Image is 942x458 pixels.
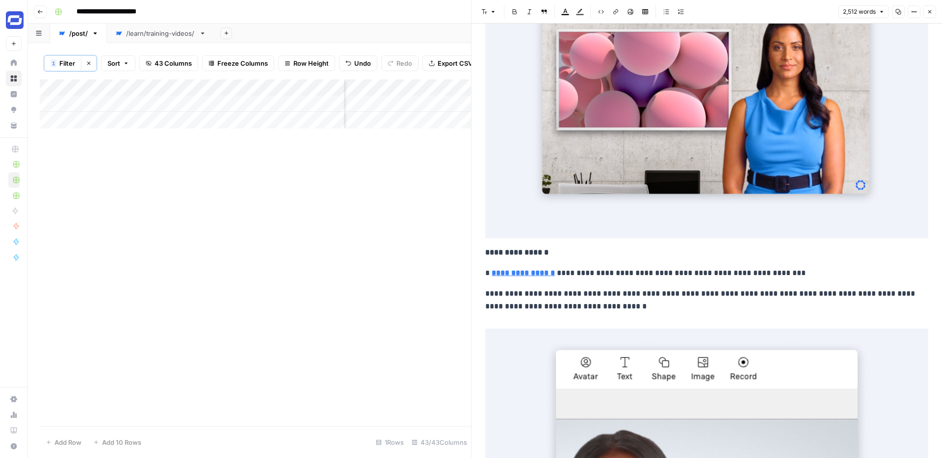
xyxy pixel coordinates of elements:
[6,8,22,32] button: Workspace: Synthesia
[6,102,22,118] a: Opportunities
[50,24,107,43] a: /post/
[102,437,141,447] span: Add 10 Rows
[69,28,88,38] div: /post/
[396,58,412,68] span: Redo
[40,434,87,450] button: Add Row
[6,11,24,29] img: Synthesia Logo
[6,118,22,133] a: Your Data
[6,55,22,71] a: Home
[6,438,22,454] button: Help + Support
[54,437,81,447] span: Add Row
[372,434,408,450] div: 1 Rows
[217,58,268,68] span: Freeze Columns
[438,58,472,68] span: Export CSV
[422,55,479,71] button: Export CSV
[139,55,198,71] button: 43 Columns
[101,55,135,71] button: Sort
[107,24,214,43] a: /learn/training-videos/
[107,58,120,68] span: Sort
[59,58,75,68] span: Filter
[126,28,195,38] div: /learn/training-videos/
[339,55,377,71] button: Undo
[155,58,192,68] span: 43 Columns
[6,423,22,438] a: Learning Hub
[408,434,471,450] div: 43/43 Columns
[6,391,22,407] a: Settings
[51,59,56,67] div: 1
[202,55,274,71] button: Freeze Columns
[843,7,876,16] span: 2,512 words
[354,58,371,68] span: Undo
[44,55,81,71] button: 1Filter
[6,407,22,423] a: Usage
[838,5,889,18] button: 2,512 words
[381,55,419,71] button: Redo
[6,71,22,86] a: Browse
[6,86,22,102] a: Insights
[293,58,329,68] span: Row Height
[52,59,55,67] span: 1
[87,434,147,450] button: Add 10 Rows
[278,55,335,71] button: Row Height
